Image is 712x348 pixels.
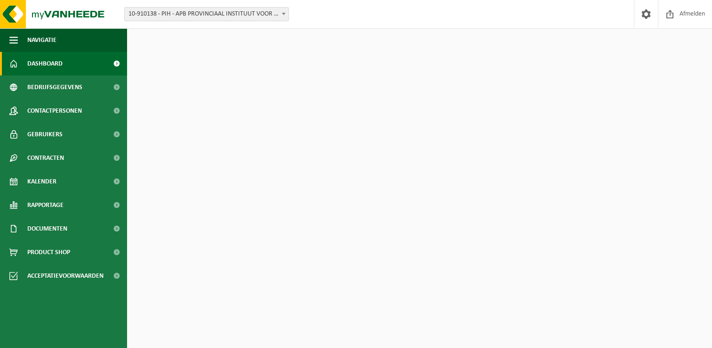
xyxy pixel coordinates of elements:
span: Contactpersonen [27,99,82,123]
span: Bedrijfsgegevens [27,75,82,99]
span: Kalender [27,170,56,193]
span: Gebruikers [27,123,63,146]
span: Rapportage [27,193,64,217]
span: Navigatie [27,28,56,52]
span: Dashboard [27,52,63,75]
span: Product Shop [27,240,70,264]
span: Contracten [27,146,64,170]
span: Documenten [27,217,67,240]
span: 10-910138 - PIH - APB PROVINCIAAL INSTITUUT VOOR HYGIENE - ANTWERPEN [125,8,288,21]
span: Acceptatievoorwaarden [27,264,104,288]
span: 10-910138 - PIH - APB PROVINCIAAL INSTITUUT VOOR HYGIENE - ANTWERPEN [124,7,289,21]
